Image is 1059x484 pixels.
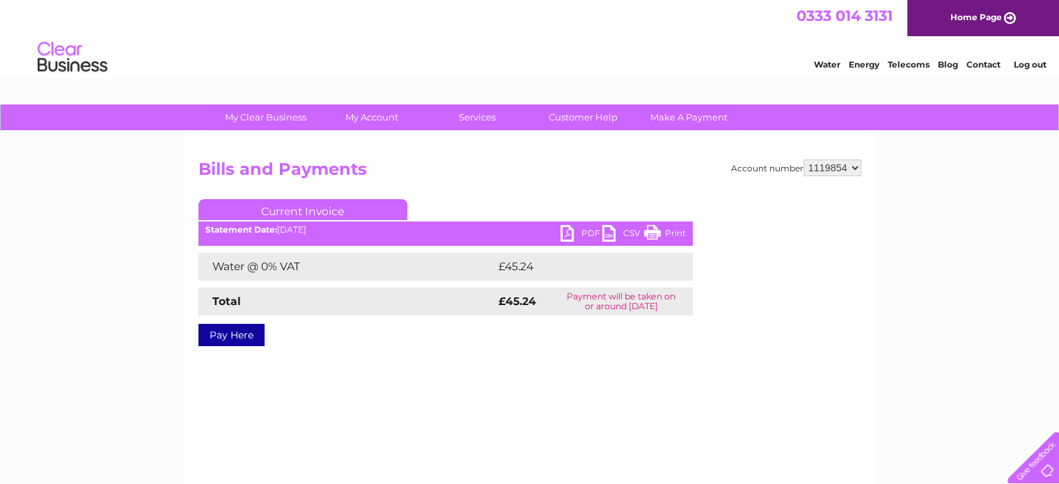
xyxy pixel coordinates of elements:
[420,104,535,130] a: Services
[208,104,323,130] a: My Clear Business
[797,7,893,24] a: 0333 014 3131
[731,159,861,176] div: Account number
[201,8,859,68] div: Clear Business is a trading name of Verastar Limited (registered in [GEOGRAPHIC_DATA] No. 3667643...
[198,225,693,235] div: [DATE]
[205,224,277,235] b: Statement Date:
[632,104,746,130] a: Make A Payment
[198,253,495,281] td: Water @ 0% VAT
[814,59,840,70] a: Water
[602,225,644,245] a: CSV
[550,288,693,315] td: Payment will be taken on or around [DATE]
[198,159,861,186] h2: Bills and Payments
[644,225,686,245] a: Print
[849,59,879,70] a: Energy
[212,295,241,308] strong: Total
[495,253,664,281] td: £45.24
[198,324,265,346] a: Pay Here
[938,59,958,70] a: Blog
[37,36,108,79] img: logo.png
[526,104,641,130] a: Customer Help
[966,59,1001,70] a: Contact
[198,199,407,220] a: Current Invoice
[560,225,602,245] a: PDF
[499,295,536,308] strong: £45.24
[314,104,429,130] a: My Account
[888,59,929,70] a: Telecoms
[1013,59,1046,70] a: Log out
